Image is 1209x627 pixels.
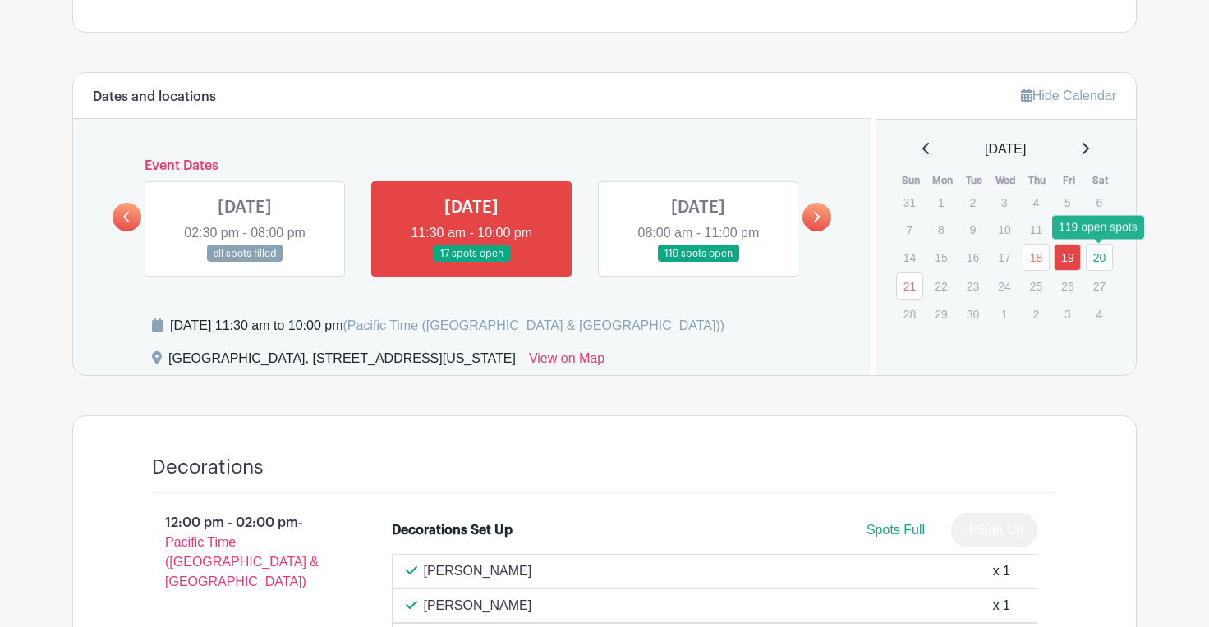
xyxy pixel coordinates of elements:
[1086,190,1113,215] p: 6
[896,272,923,300] a: 21
[424,596,532,616] p: [PERSON_NAME]
[141,158,802,174] h6: Event Dates
[927,273,954,299] p: 22
[985,140,1026,159] span: [DATE]
[1021,89,1116,103] a: Hide Calendar
[1054,190,1081,215] p: 5
[1086,301,1113,327] p: 4
[896,190,923,215] p: 31
[991,217,1018,242] p: 10
[424,561,532,581] p: [PERSON_NAME]
[993,561,1010,581] div: x 1
[1023,273,1050,299] p: 25
[927,190,954,215] p: 1
[959,190,986,215] p: 2
[991,245,1018,270] p: 17
[1054,301,1081,327] p: 3
[958,172,991,189] th: Tue
[896,301,923,327] p: 28
[895,172,927,189] th: Sun
[93,89,216,105] h6: Dates and locations
[1023,190,1050,215] p: 4
[529,349,604,375] a: View on Map
[1052,215,1144,239] div: 119 open spots
[392,520,513,540] div: Decorations Set Up
[959,245,986,270] p: 16
[991,301,1018,327] p: 1
[993,596,1010,616] div: x 1
[170,316,724,336] div: [DATE] 11:30 am to 10:00 pm
[990,172,1022,189] th: Wed
[959,217,986,242] p: 9
[1053,172,1085,189] th: Fri
[1023,244,1050,271] a: 18
[1054,273,1081,299] p: 26
[168,349,516,375] div: [GEOGRAPHIC_DATA], [STREET_ADDRESS][US_STATE]
[959,273,986,299] p: 23
[991,190,1018,215] p: 3
[867,523,925,537] span: Spots Full
[896,245,923,270] p: 14
[926,172,958,189] th: Mon
[1086,244,1113,271] a: 20
[896,217,923,242] p: 7
[1022,172,1054,189] th: Thu
[927,245,954,270] p: 15
[959,301,986,327] p: 30
[342,318,724,332] span: (Pacific Time ([GEOGRAPHIC_DATA] & [GEOGRAPHIC_DATA]))
[991,273,1018,299] p: 24
[927,217,954,242] p: 8
[1023,301,1050,327] p: 2
[1085,172,1117,189] th: Sat
[1086,273,1113,299] p: 27
[1054,244,1081,271] a: 19
[152,455,264,479] h4: Decorations
[1023,217,1050,242] p: 11
[126,506,365,598] p: 12:00 pm - 02:00 pm
[927,301,954,327] p: 29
